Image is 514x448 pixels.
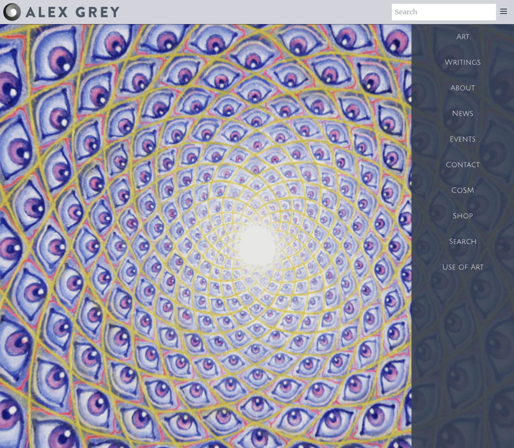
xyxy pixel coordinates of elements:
[411,75,514,101] a: About
[411,24,514,50] a: Art
[411,178,514,203] a: CoSM
[392,4,496,20] input: Search
[411,101,514,126] a: News
[411,152,514,178] a: Contact
[411,203,514,229] a: Shop
[411,254,514,280] a: Use of Art
[411,50,514,75] a: Writings
[411,229,514,254] a: Search
[411,126,514,152] a: Events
